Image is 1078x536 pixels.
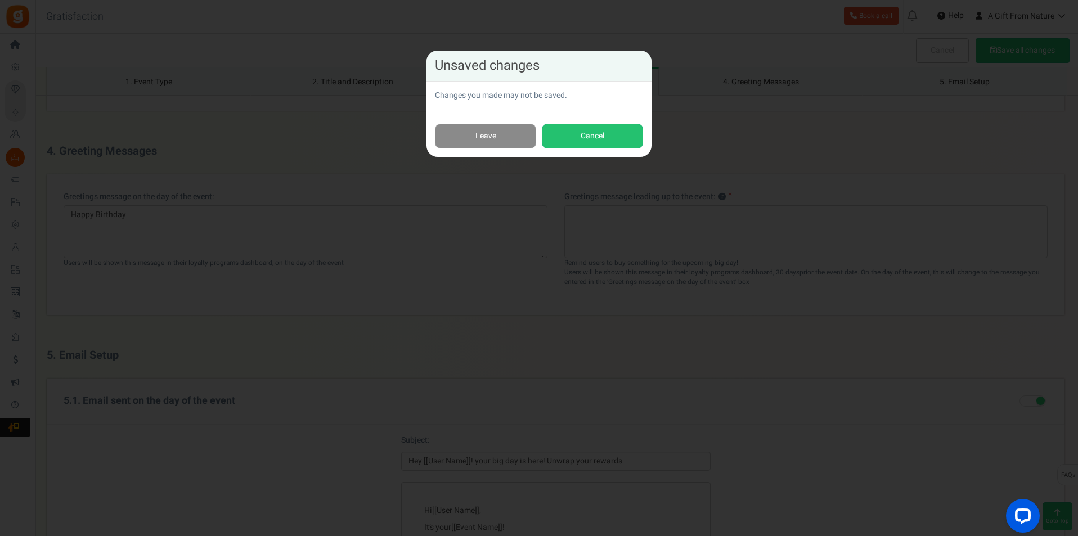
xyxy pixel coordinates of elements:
p: Changes you made may not be saved. [435,90,643,101]
a: Leave [435,124,536,149]
h4: Unsaved changes [435,59,643,73]
button: Cancel [542,124,643,149]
